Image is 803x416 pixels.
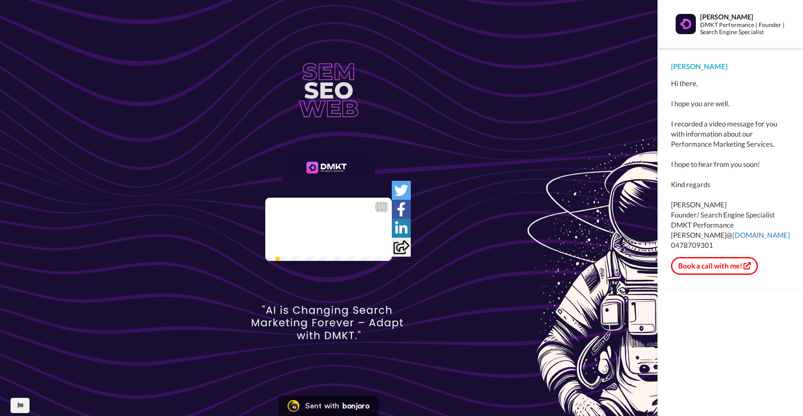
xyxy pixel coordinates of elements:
[733,231,790,239] a: [DOMAIN_NAME]
[671,78,790,250] div: Hi there, I hope you are well. I recorded a video message for you with information about our Perf...
[288,400,299,412] img: Bonjoro Logo
[288,240,291,250] span: /
[700,13,789,21] div: [PERSON_NAME]
[271,240,286,250] span: 0:03
[671,257,758,275] button: Book a call with me!
[376,241,384,249] img: Full screen
[376,203,387,211] div: CC
[292,240,307,250] span: 24:31
[305,402,339,410] div: Sent with
[671,62,790,72] div: [PERSON_NAME]
[342,402,369,410] div: bonjoro
[676,14,696,34] img: Profile Image
[700,21,789,36] div: DMKT Performance | Founder | Search Engine Specialist
[278,396,379,416] a: Bonjoro LogoSent withbonjoro
[282,153,375,181] img: 6dc56659-8f0f-43d7-83f3-e9d46c0fbded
